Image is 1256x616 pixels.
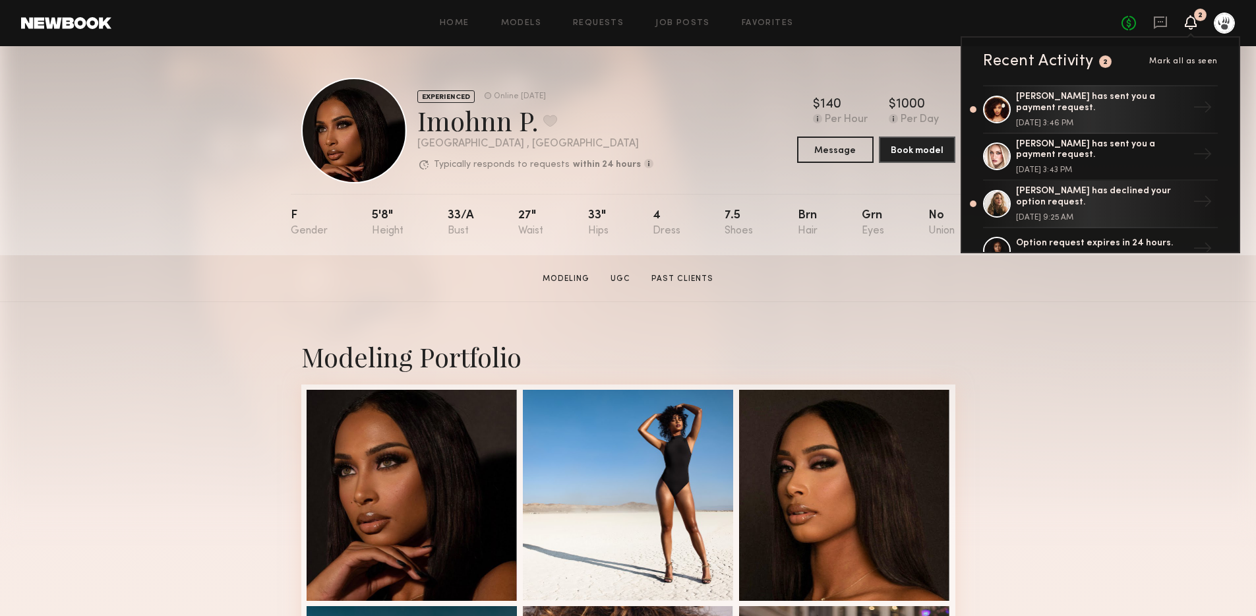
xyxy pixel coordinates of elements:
[889,98,896,111] div: $
[798,210,818,237] div: Brn
[862,210,884,237] div: Grn
[1149,57,1218,65] span: Mark all as seen
[1187,92,1218,127] div: →
[983,181,1218,228] a: [PERSON_NAME] has declined your option request.[DATE] 9:25 AM→
[588,210,609,237] div: 33"
[653,210,680,237] div: 4
[983,85,1218,134] a: [PERSON_NAME] has sent you a payment request.[DATE] 3:46 PM→
[725,210,753,237] div: 7.5
[1016,238,1187,249] div: Option request expires in 24 hours.
[1016,166,1187,174] div: [DATE] 3:43 PM
[797,137,874,163] button: Message
[573,19,624,28] a: Requests
[655,19,710,28] a: Job Posts
[983,53,1094,69] div: Recent Activity
[646,273,719,285] a: Past Clients
[928,210,955,237] div: No
[417,90,475,103] div: EXPERIENCED
[901,114,939,126] div: Per Day
[1016,92,1187,114] div: [PERSON_NAME] has sent you a payment request.
[1016,214,1187,222] div: [DATE] 9:25 AM
[372,210,404,237] div: 5'8"
[1198,12,1203,19] div: 2
[1016,186,1187,208] div: [PERSON_NAME] has declined your option request.
[813,98,820,111] div: $
[434,160,570,169] p: Typically responds to requests
[417,139,653,150] div: [GEOGRAPHIC_DATA] , [GEOGRAPHIC_DATA]
[518,210,543,237] div: 27"
[537,273,595,285] a: Modeling
[820,98,841,111] div: 140
[301,339,955,374] div: Modeling Portfolio
[417,103,653,138] div: Imohnn P.
[573,160,641,169] b: within 24 hours
[1187,233,1218,268] div: →
[448,210,474,237] div: 33/a
[896,98,925,111] div: 1000
[1016,139,1187,162] div: [PERSON_NAME] has sent you a payment request.
[983,134,1218,181] a: [PERSON_NAME] has sent you a payment request.[DATE] 3:43 PM→
[825,114,868,126] div: Per Hour
[983,228,1218,274] a: Option request expires in 24 hours.→
[494,92,546,101] div: Online [DATE]
[440,19,469,28] a: Home
[291,210,328,237] div: F
[501,19,541,28] a: Models
[1103,59,1108,66] div: 2
[1016,119,1187,127] div: [DATE] 3:46 PM
[605,273,636,285] a: UGC
[742,19,794,28] a: Favorites
[1187,187,1218,221] div: →
[1187,139,1218,173] div: →
[879,137,955,163] button: Book model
